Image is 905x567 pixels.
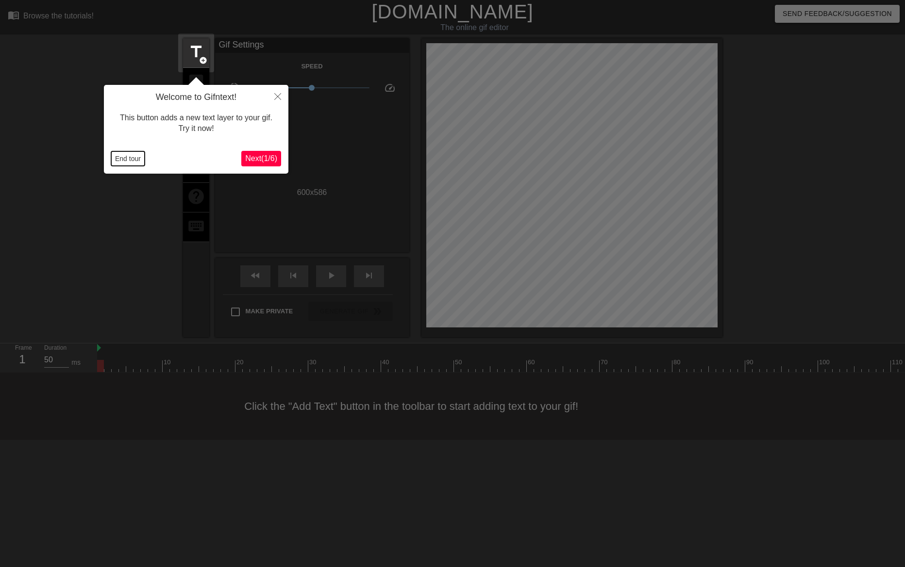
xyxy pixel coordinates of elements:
[267,85,288,107] button: Close
[111,151,145,166] button: End tour
[241,151,281,166] button: Next
[245,154,277,162] span: Next ( 1 / 6 )
[111,103,281,144] div: This button adds a new text layer to your gif. Try it now!
[111,92,281,103] h4: Welcome to Gifntext!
